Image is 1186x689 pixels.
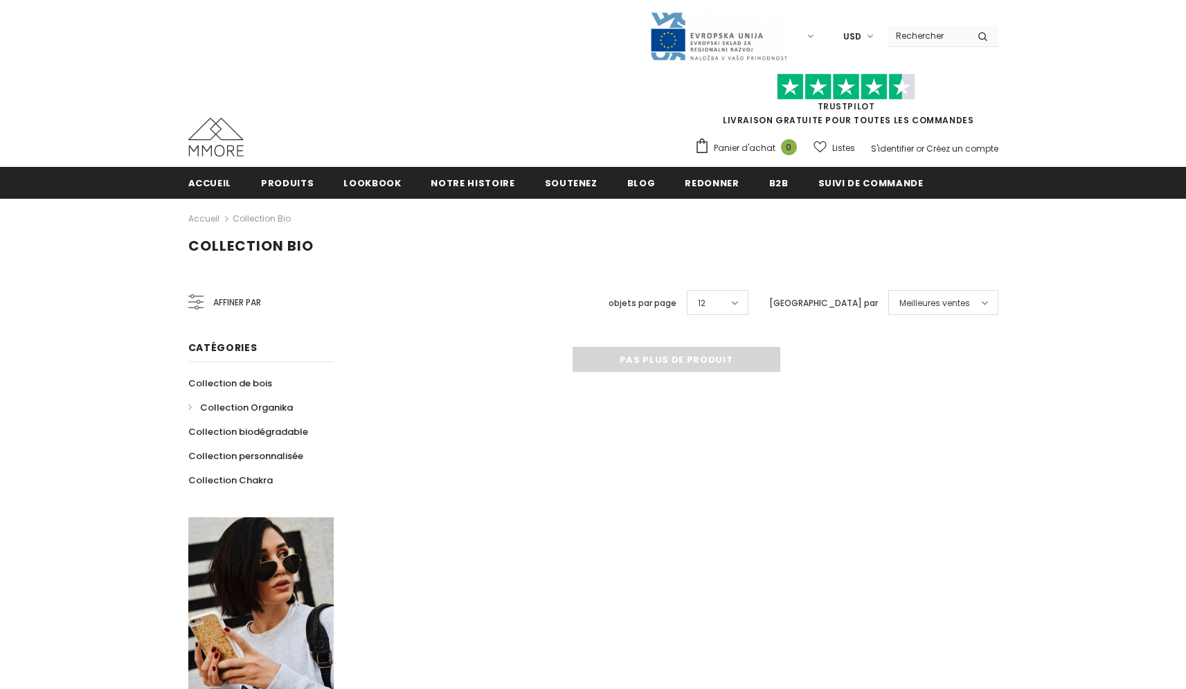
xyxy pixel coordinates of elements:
a: Collection personnalisée [188,444,303,468]
span: or [916,143,924,154]
a: Lookbook [343,167,401,198]
a: Blog [627,167,656,198]
span: 12 [698,296,706,310]
a: Accueil [188,211,219,227]
span: Collection de bois [188,377,272,390]
a: Javni Razpis [649,30,788,42]
a: Créez un compte [926,143,998,154]
span: Collection Chakra [188,474,273,487]
span: USD [843,30,861,44]
img: Faites confiance aux étoiles pilotes [777,73,915,100]
label: objets par page [609,296,676,310]
a: Collection Organika [188,395,293,420]
a: TrustPilot [818,100,875,112]
a: Listes [814,136,855,160]
span: Collection biodégradable [188,425,308,438]
span: B2B [769,177,789,190]
label: [GEOGRAPHIC_DATA] par [769,296,878,310]
a: Collection biodégradable [188,420,308,444]
span: soutenez [545,177,598,190]
span: Blog [627,177,656,190]
a: Suivi de commande [818,167,924,198]
a: Produits [261,167,314,198]
span: Meilleures ventes [899,296,970,310]
span: 0 [781,139,797,155]
span: Lookbook [343,177,401,190]
a: Collection Bio [233,213,291,224]
span: LIVRAISON GRATUITE POUR TOUTES LES COMMANDES [694,80,998,126]
a: Collection Chakra [188,468,273,492]
a: Accueil [188,167,232,198]
span: Catégories [188,341,258,355]
img: Javni Razpis [649,11,788,62]
span: Collection Organika [200,401,293,414]
a: soutenez [545,167,598,198]
a: Collection de bois [188,371,272,395]
span: Collection Bio [188,236,314,256]
span: Notre histoire [431,177,514,190]
span: Produits [261,177,314,190]
span: Affiner par [213,295,261,310]
span: Collection personnalisée [188,449,303,463]
a: S'identifier [871,143,914,154]
img: Cas MMORE [188,118,244,156]
a: Redonner [685,167,739,198]
input: Search Site [888,26,967,46]
span: Panier d'achat [714,141,775,155]
span: Accueil [188,177,232,190]
a: Panier d'achat 0 [694,138,804,159]
span: Redonner [685,177,739,190]
span: Suivi de commande [818,177,924,190]
a: B2B [769,167,789,198]
span: Listes [832,141,855,155]
a: Notre histoire [431,167,514,198]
